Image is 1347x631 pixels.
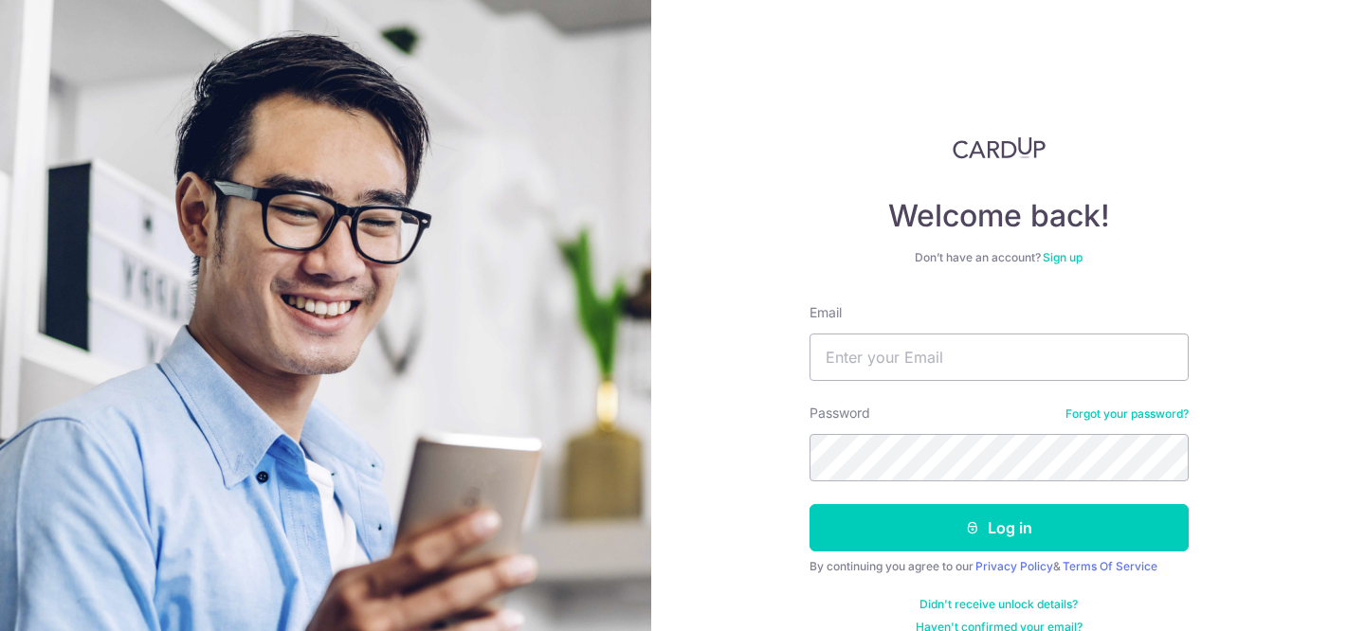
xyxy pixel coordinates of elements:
div: By continuing you agree to our & [810,559,1189,574]
a: Privacy Policy [975,559,1053,573]
a: Terms Of Service [1063,559,1157,573]
a: Didn't receive unlock details? [919,597,1078,612]
button: Log in [810,504,1189,551]
label: Email [810,303,842,322]
img: CardUp Logo [953,136,1046,159]
input: Enter your Email [810,334,1189,381]
h4: Welcome back! [810,197,1189,235]
div: Don’t have an account? [810,250,1189,265]
a: Sign up [1043,250,1083,264]
a: Forgot your password? [1065,406,1189,422]
label: Password [810,404,870,423]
